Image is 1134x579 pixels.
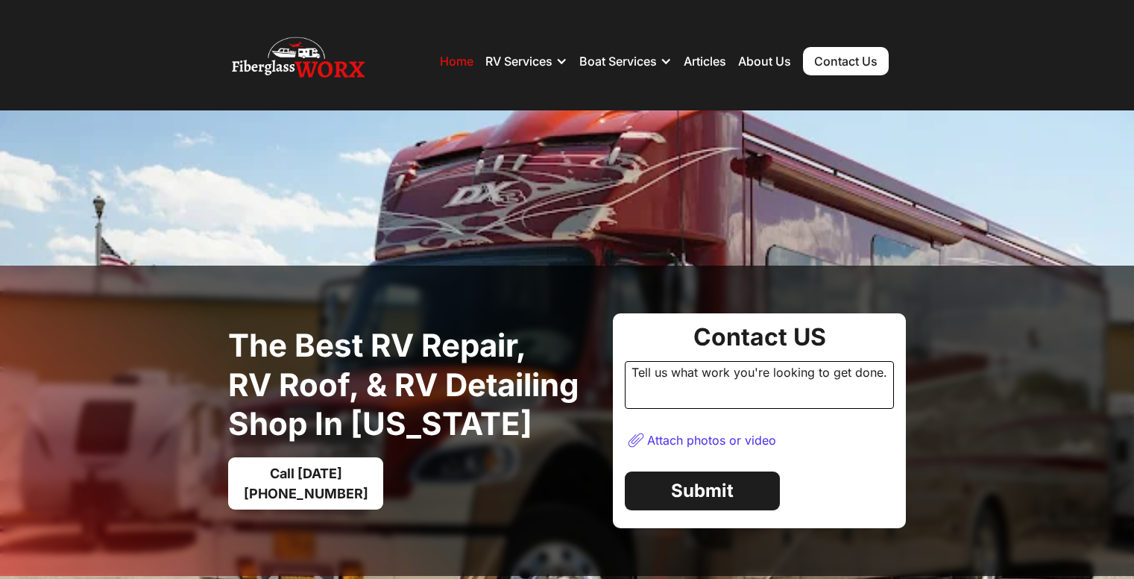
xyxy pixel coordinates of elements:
a: Submit [625,472,780,510]
h1: The best RV Repair, RV Roof, & RV Detailing Shop in [US_STATE] [228,326,601,444]
a: Articles [684,54,726,69]
div: Boat Services [579,39,672,84]
img: Fiberglass Worx - RV and Boat repair, RV Roof, RV and Boat Detailing Company Logo [232,31,365,91]
div: Contact US [625,325,894,349]
div: Tell us what work you're looking to get done. [625,361,894,409]
a: Home [440,54,473,69]
div: RV Services [485,54,552,69]
div: RV Services [485,39,567,84]
a: About Us [738,54,791,69]
div: Attach photos or video [647,433,776,448]
div: Boat Services [579,54,657,69]
a: Call [DATE][PHONE_NUMBER] [228,457,383,510]
a: Contact Us [803,47,889,75]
